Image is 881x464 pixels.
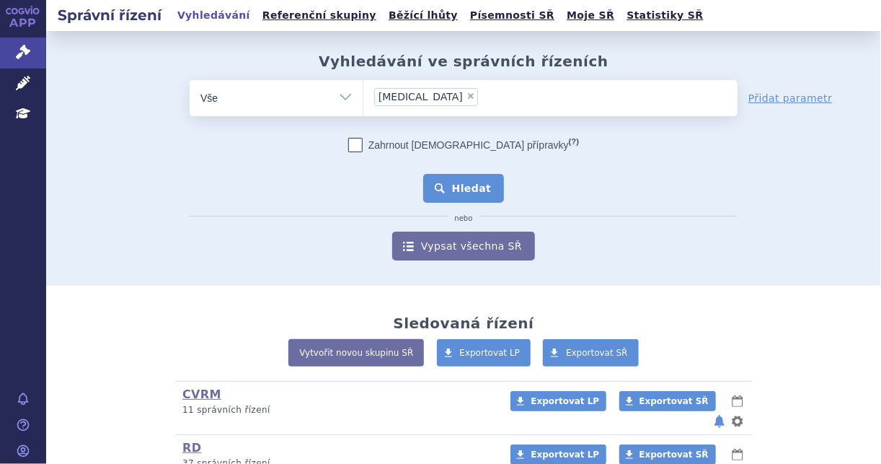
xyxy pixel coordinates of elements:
[748,91,833,105] a: Přidat parametr
[319,53,608,70] h2: Vyhledávání ve správních řízeních
[378,92,463,102] span: [MEDICAL_DATA]
[437,339,531,367] a: Exportovat LP
[619,391,716,411] a: Exportovat SŘ
[423,174,505,203] button: Hledat
[566,348,628,358] span: Exportovat SŘ
[460,348,521,358] span: Exportovat LP
[392,232,535,261] a: Vypsat všechna SŘ
[639,396,709,406] span: Exportovat SŘ
[348,138,579,152] label: Zahrnout [DEMOGRAPHIC_DATA] přípravky
[639,450,709,460] span: Exportovat SŘ
[182,388,221,401] a: CVRM
[622,6,707,25] a: Statistiky SŘ
[258,6,381,25] a: Referenční skupiny
[531,450,599,460] span: Exportovat LP
[46,5,173,25] h2: Správní řízení
[730,393,745,410] button: lhůty
[288,339,424,367] a: Vytvořit novou skupinu SŘ
[182,404,492,416] p: 11 správních řízení
[393,315,534,332] h2: Sledovaná řízení
[730,446,745,463] button: lhůty
[510,391,606,411] a: Exportovat LP
[482,87,588,105] input: [MEDICAL_DATA]
[712,413,727,430] button: notifikace
[543,339,639,367] a: Exportovat SŘ
[173,6,254,25] a: Vyhledávání
[466,6,559,25] a: Písemnosti SŘ
[182,441,201,455] a: RD
[448,214,480,223] i: nebo
[384,6,462,25] a: Běžící lhůty
[531,396,599,406] span: Exportovat LP
[466,92,475,100] span: ×
[562,6,619,25] a: Moje SŘ
[569,137,579,146] abbr: (?)
[730,413,745,430] button: nastavení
